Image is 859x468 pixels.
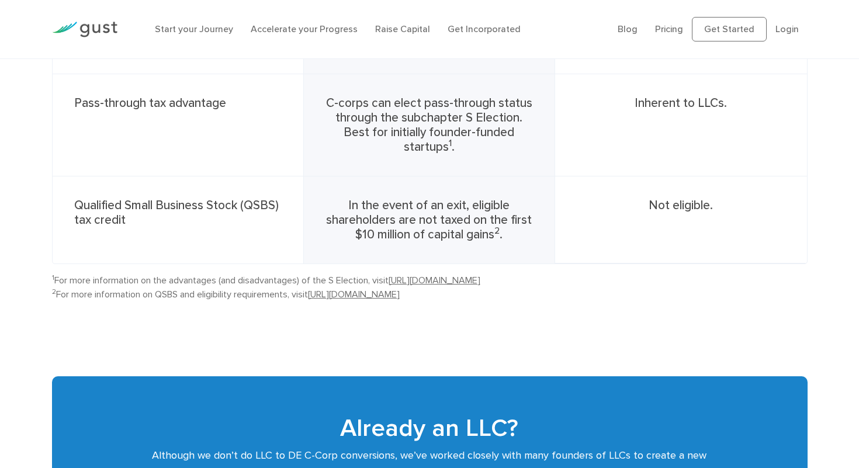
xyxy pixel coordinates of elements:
div: Pass-through tax advantage [53,74,304,176]
a: Get Incorporated [448,23,521,34]
sup: 2 [494,226,500,236]
sup: 1 [449,138,452,148]
a: Login [775,23,799,34]
div: Qualified Small Business Stock (QSBS) tax credit [53,176,304,264]
h3: Already an LLC? [135,414,725,443]
sup: 1 [52,273,54,282]
div: Not eligible. [555,176,806,264]
div: Inherent to LLCs. [555,74,806,176]
a: Pricing [655,23,683,34]
a: Raise Capital [375,23,430,34]
a: [URL][DOMAIN_NAME] [389,275,480,286]
div: In the event of an exit, eligible shareholders are not taxed on the first $10 million of capital ... [304,176,555,264]
a: [URL][DOMAIN_NAME] [308,289,400,300]
sup: 2 [52,287,56,296]
p: For more information on the advantages (and disadvantages) of the S Election, visit For more info... [52,273,808,301]
a: Blog [618,23,638,34]
div: C-corps can elect pass-through status through the subchapter S Election. Best for initially found... [304,74,555,176]
a: Get Started [692,17,767,41]
a: Accelerate your Progress [251,23,358,34]
a: Start your Journey [155,23,233,34]
img: Gust Logo [52,22,117,37]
